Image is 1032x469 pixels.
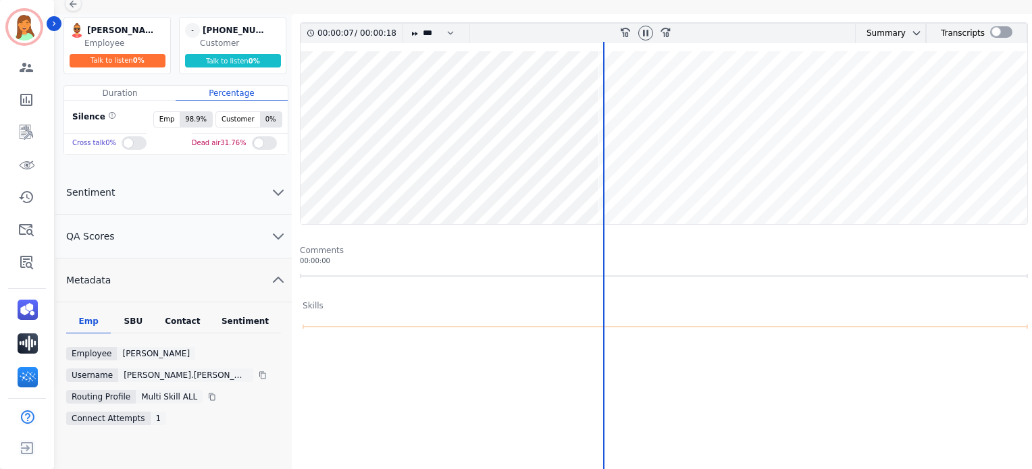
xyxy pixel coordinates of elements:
[55,171,292,215] button: Sentiment chevron down
[317,24,355,43] div: 00:00:07
[906,28,922,38] button: chevron down
[64,86,176,101] div: Duration
[118,368,253,382] div: [PERSON_NAME].[PERSON_NAME]@eccogroupusa.comc3189c5b-232e-11ed-8006-800c584eb7f3
[270,272,286,288] svg: chevron up
[249,57,260,65] span: 0 %
[136,390,203,404] div: Multi Skill ALL
[192,134,247,153] div: Dead air 31.76 %
[216,112,260,127] span: Customer
[84,38,167,49] div: Employee
[357,24,394,43] div: 00:00:18
[209,316,281,333] div: Sentiment
[66,390,136,404] div: Routing Profile
[270,184,286,200] svg: chevron down
[66,412,151,425] div: Connect Attempts
[8,11,41,43] img: Bordered avatar
[911,28,922,38] svg: chevron down
[156,316,210,333] div: Contact
[154,112,180,127] span: Emp
[856,24,906,43] div: Summary
[151,412,167,425] div: 1
[70,54,165,67] div: Talk to listen
[133,57,145,64] span: 0 %
[317,24,400,43] div: /
[70,111,116,128] div: Silence
[66,347,117,360] div: Employee
[87,23,155,38] div: [PERSON_NAME]
[200,38,283,49] div: Customer
[185,23,200,38] span: -
[55,186,126,199] span: Sentiment
[55,215,292,258] button: QA Scores chevron down
[66,368,118,382] div: Username
[55,229,126,243] span: QA Scores
[300,245,1028,256] div: Comments
[300,256,1028,266] div: 00:00:00
[66,316,111,333] div: Emp
[55,258,292,302] button: Metadata chevron up
[185,54,281,67] div: Talk to listen
[203,23,270,38] div: [PHONE_NUMBER]
[111,316,155,333] div: SBU
[941,24,985,43] div: Transcripts
[303,300,324,311] div: Skills
[270,228,286,244] svg: chevron down
[55,273,122,287] span: Metadata
[117,347,195,360] div: [PERSON_NAME]
[260,112,282,127] span: 0 %
[72,134,116,153] div: Cross talk 0 %
[176,86,287,101] div: Percentage
[180,112,212,127] span: 98.9 %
